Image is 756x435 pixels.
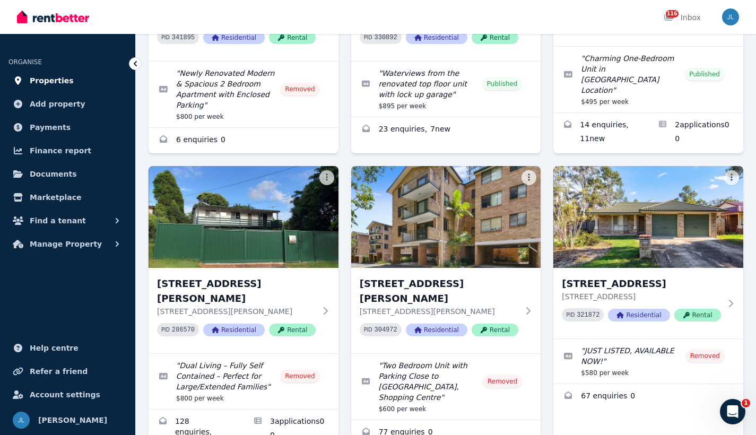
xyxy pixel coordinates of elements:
[8,58,42,66] span: ORGANISE
[8,93,127,115] a: Add property
[562,291,720,302] p: [STREET_ADDRESS]
[8,337,127,359] a: Help centre
[566,312,575,318] small: PID
[666,10,679,18] span: 116
[157,276,316,306] h3: [STREET_ADDRESS][PERSON_NAME]
[722,8,739,25] img: Joanne Lau
[17,9,89,25] img: RentBetter
[149,166,338,353] a: 9 Linda Street, Kingston[STREET_ADDRESS][PERSON_NAME][STREET_ADDRESS][PERSON_NAME]PID 286570Resid...
[406,324,467,336] span: Residential
[608,309,670,321] span: Residential
[30,74,74,87] span: Properties
[406,31,467,44] span: Residential
[720,399,745,424] iframe: Intercom live chat
[472,324,518,336] span: Rental
[351,166,541,268] img: 14/116-118 Herring Road, Macquarie Park
[553,166,743,338] a: 41 Paddies Crescent, Crestmead[STREET_ADDRESS][STREET_ADDRESS]PID 321872ResidentialRental
[30,168,77,180] span: Documents
[203,31,265,44] span: Residential
[157,306,316,317] p: [STREET_ADDRESS][PERSON_NAME]
[149,354,338,409] a: Edit listing: Dual Living – Fully Self Contained – Perfect for Large/Extended Families
[8,384,127,405] a: Account settings
[674,309,721,321] span: Rental
[172,326,195,334] code: 286570
[30,238,102,250] span: Manage Property
[8,117,127,138] a: Payments
[319,170,334,185] button: More options
[269,324,316,336] span: Rental
[553,47,743,112] a: Edit listing: Charming One-Bedroom Unit in Prime Meadowbank Location
[161,327,170,333] small: PID
[553,384,743,410] a: Enquiries for 41 Paddies Crescent, Crestmead
[472,31,518,44] span: Rental
[8,187,127,208] a: Marketplace
[553,339,743,384] a: Edit listing: JUST LISTED, AVAILABLE NOW!
[562,276,720,291] h3: [STREET_ADDRESS]
[30,214,86,227] span: Find a tenant
[30,388,100,401] span: Account settings
[38,414,107,427] span: [PERSON_NAME]
[8,140,127,161] a: Finance report
[149,166,338,268] img: 9 Linda Street, Kingston
[351,354,541,420] a: Edit listing: Two Bedroom Unit with Parking Close to Macqurie University, Shopping Centre
[360,306,518,317] p: [STREET_ADDRESS][PERSON_NAME]
[149,62,338,127] a: Edit listing: Newly Renovated Modern & Spacious 2 Bedroom Apartment with Enclosed Parking
[360,276,518,306] h3: [STREET_ADDRESS][PERSON_NAME]
[8,163,127,185] a: Documents
[375,34,397,41] code: 330892
[8,70,127,91] a: Properties
[8,210,127,231] button: Find a tenant
[30,191,81,204] span: Marketplace
[30,121,71,134] span: Payments
[553,113,648,152] a: Enquiries for 8/1 Meadow Cres, Meadowbank
[149,128,338,153] a: Enquiries for 6/25 Charles Street, Five Dock
[30,144,91,157] span: Finance report
[742,399,750,407] span: 1
[30,365,88,378] span: Refer a friend
[351,117,541,143] a: Enquiries for 7/25 Charles Street, Five Dock
[172,34,195,41] code: 341895
[724,170,739,185] button: More options
[648,113,743,152] a: Applications for 8/1 Meadow Cres, Meadowbank
[351,166,541,353] a: 14/116-118 Herring Road, Macquarie Park[STREET_ADDRESS][PERSON_NAME][STREET_ADDRESS][PERSON_NAME]...
[30,98,85,110] span: Add property
[161,34,170,40] small: PID
[269,31,316,44] span: Rental
[522,170,536,185] button: More options
[553,166,743,268] img: 41 Paddies Crescent, Crestmead
[364,327,372,333] small: PID
[364,34,372,40] small: PID
[375,326,397,334] code: 304972
[13,412,30,429] img: Joanne Lau
[8,361,127,382] a: Refer a friend
[203,324,265,336] span: Residential
[577,311,599,319] code: 321872
[30,342,79,354] span: Help centre
[351,62,541,117] a: Edit listing: Waterviews from the renovated top floor unit with lock up garage
[664,12,701,23] div: Inbox
[8,233,127,255] button: Manage Property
